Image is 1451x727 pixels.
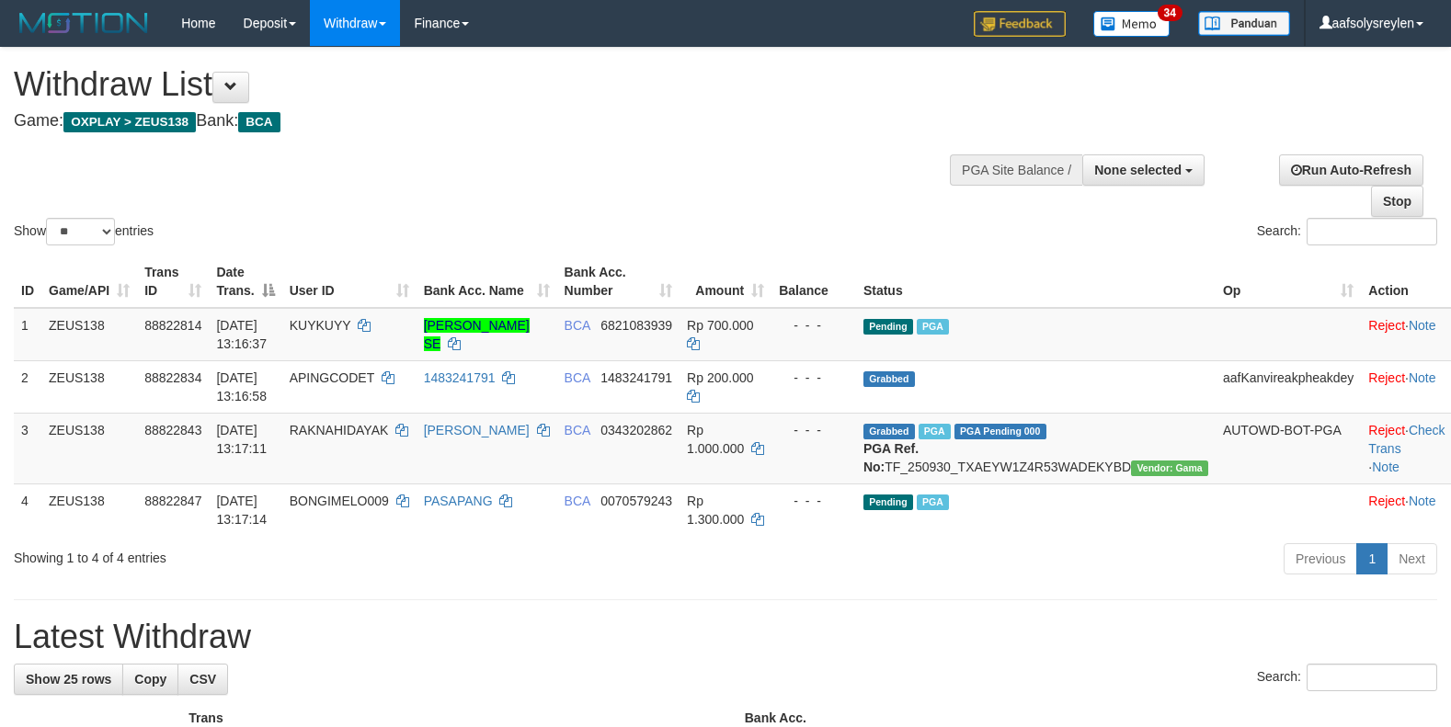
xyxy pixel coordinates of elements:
[282,256,417,308] th: User ID: activate to sort column ascending
[1307,218,1437,245] input: Search:
[137,256,209,308] th: Trans ID: activate to sort column ascending
[600,370,672,385] span: Copy 1483241791 to clipboard
[1356,543,1388,574] a: 1
[863,424,915,439] span: Grabbed
[779,492,849,510] div: - - -
[565,423,590,437] span: BCA
[122,664,178,695] a: Copy
[216,318,267,351] span: [DATE] 13:16:37
[14,541,591,567] div: Showing 1 to 4 of 4 entries
[424,318,530,351] a: [PERSON_NAME] SE
[779,369,849,387] div: - - -
[1198,11,1290,36] img: panduan.png
[779,421,849,439] div: - - -
[216,370,267,403] span: [DATE] 13:16:58
[41,256,137,308] th: Game/API: activate to sort column ascending
[1094,163,1182,177] span: None selected
[863,494,913,510] span: Pending
[1216,360,1361,413] td: aafKanvireakpheakdey
[41,360,137,413] td: ZEUS138
[1372,460,1400,474] a: Note
[290,494,389,508] span: BONGIMELO009
[424,370,496,385] a: 1483241791
[779,316,849,335] div: - - -
[41,308,137,361] td: ZEUS138
[189,672,216,687] span: CSV
[14,256,41,308] th: ID
[46,218,115,245] select: Showentries
[565,494,590,508] span: BCA
[1284,543,1357,574] a: Previous
[687,494,744,527] span: Rp 1.300.000
[1368,318,1405,333] a: Reject
[1409,318,1436,333] a: Note
[14,66,949,103] h1: Withdraw List
[917,319,949,335] span: Marked by aafsolysreylen
[290,423,389,437] span: RAKNAHIDAYAK
[974,11,1066,37] img: Feedback.jpg
[771,256,856,308] th: Balance
[1409,370,1436,385] a: Note
[14,483,41,536] td: 4
[63,112,196,132] span: OXPLAY > ZEUS138
[1131,460,1208,476] span: Vendor URL: https://trx31.1velocity.biz
[14,360,41,413] td: 2
[950,154,1082,186] div: PGA Site Balance /
[1368,370,1405,385] a: Reject
[1216,256,1361,308] th: Op: activate to sort column ascending
[565,318,590,333] span: BCA
[144,423,201,437] span: 88822843
[1371,186,1423,217] a: Stop
[1368,423,1445,456] a: Check Trans
[687,423,744,456] span: Rp 1.000.000
[14,664,123,695] a: Show 25 rows
[14,308,41,361] td: 1
[14,9,154,37] img: MOTION_logo.png
[1257,218,1437,245] label: Search:
[134,672,166,687] span: Copy
[687,318,753,333] span: Rp 700.000
[1279,154,1423,186] a: Run Auto-Refresh
[863,371,915,387] span: Grabbed
[290,318,351,333] span: KUYKUYY
[177,664,228,695] a: CSV
[557,256,680,308] th: Bank Acc. Number: activate to sort column ascending
[1082,154,1205,186] button: None selected
[856,413,1216,483] td: TF_250930_TXAEYW1Z4R53WADEKYBD
[14,218,154,245] label: Show entries
[424,423,530,437] a: [PERSON_NAME]
[144,494,201,508] span: 88822847
[1093,11,1171,37] img: Button%20Memo.svg
[680,256,771,308] th: Amount: activate to sort column ascending
[26,672,111,687] span: Show 25 rows
[144,370,201,385] span: 88822834
[600,318,672,333] span: Copy 6821083939 to clipboard
[216,494,267,527] span: [DATE] 13:17:14
[14,413,41,483] td: 3
[687,370,753,385] span: Rp 200.000
[1387,543,1437,574] a: Next
[41,413,137,483] td: ZEUS138
[565,370,590,385] span: BCA
[417,256,557,308] th: Bank Acc. Name: activate to sort column ascending
[1368,423,1405,437] a: Reject
[863,319,913,335] span: Pending
[424,494,493,508] a: PASAPANG
[14,619,1437,655] h1: Latest Withdraw
[238,112,280,132] span: BCA
[41,483,137,536] td: ZEUS138
[14,112,949,131] h4: Game: Bank:
[144,318,201,333] span: 88822814
[917,494,949,510] span: Marked by aafsolysreylen
[1409,494,1436,508] a: Note
[209,256,281,308] th: Date Trans.: activate to sort column descending
[1257,664,1437,691] label: Search:
[863,441,919,474] b: PGA Ref. No:
[290,370,374,385] span: APINGCODET
[1158,5,1183,21] span: 34
[600,494,672,508] span: Copy 0070579243 to clipboard
[216,423,267,456] span: [DATE] 13:17:11
[856,256,1216,308] th: Status
[954,424,1046,439] span: PGA Pending
[1368,494,1405,508] a: Reject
